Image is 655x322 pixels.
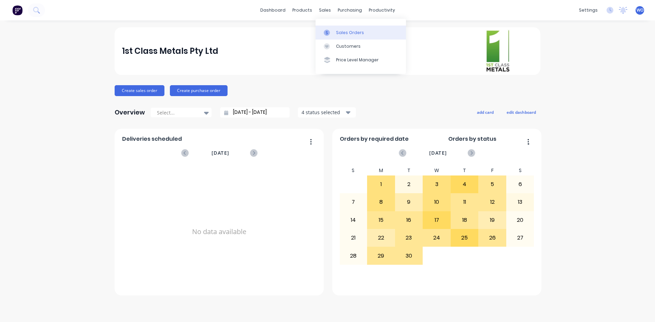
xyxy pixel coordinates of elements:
div: settings [576,5,601,15]
a: Sales Orders [316,26,406,39]
div: M [367,166,395,175]
img: 1st Class Metals Pty Ltd [485,29,510,73]
div: 28 [340,247,367,264]
div: 1st Class Metals Pty Ltd [122,44,218,58]
span: Orders by required date [340,135,409,143]
div: Price Level Manager [336,57,379,63]
div: 5 [479,176,506,193]
div: 6 [507,176,534,193]
div: No data available [122,166,317,298]
div: 14 [340,212,367,229]
div: 7 [340,194,367,211]
button: Create sales order [115,85,164,96]
div: 4 status selected [302,109,345,116]
div: 3 [423,176,450,193]
div: 27 [507,229,534,246]
div: 10 [423,194,450,211]
div: 17 [423,212,450,229]
div: 19 [479,212,506,229]
span: Orders by status [448,135,496,143]
span: [DATE] [212,149,229,157]
div: 23 [395,229,423,246]
a: dashboard [257,5,289,15]
div: 18 [451,212,478,229]
div: Sales Orders [336,30,364,36]
div: productivity [365,5,398,15]
div: 8 [367,194,395,211]
img: Factory [12,5,23,15]
div: 21 [340,229,367,246]
div: 12 [479,194,506,211]
div: T [451,166,479,175]
div: T [395,166,423,175]
button: Create purchase order [170,85,228,96]
a: Customers [316,40,406,53]
div: 26 [479,229,506,246]
button: add card [472,108,498,117]
div: 24 [423,229,450,246]
div: 16 [395,212,423,229]
div: purchasing [334,5,365,15]
a: Price Level Manager [316,53,406,67]
div: F [478,166,506,175]
div: S [506,166,534,175]
div: 15 [367,212,395,229]
div: Overview [115,106,145,119]
div: 11 [451,194,478,211]
div: sales [316,5,334,15]
span: Deliveries scheduled [122,135,182,143]
button: edit dashboard [502,108,540,117]
div: 29 [367,247,395,264]
div: W [423,166,451,175]
div: 13 [507,194,534,211]
div: 22 [367,229,395,246]
div: 25 [451,229,478,246]
div: 9 [395,194,423,211]
div: 30 [395,247,423,264]
div: 1 [367,176,395,193]
button: 4 status selected [298,107,356,118]
div: S [339,166,367,175]
span: [DATE] [429,149,447,157]
div: products [289,5,316,15]
div: 4 [451,176,478,193]
span: WO [637,7,643,13]
div: 2 [395,176,423,193]
div: Customers [336,43,361,49]
div: 20 [507,212,534,229]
